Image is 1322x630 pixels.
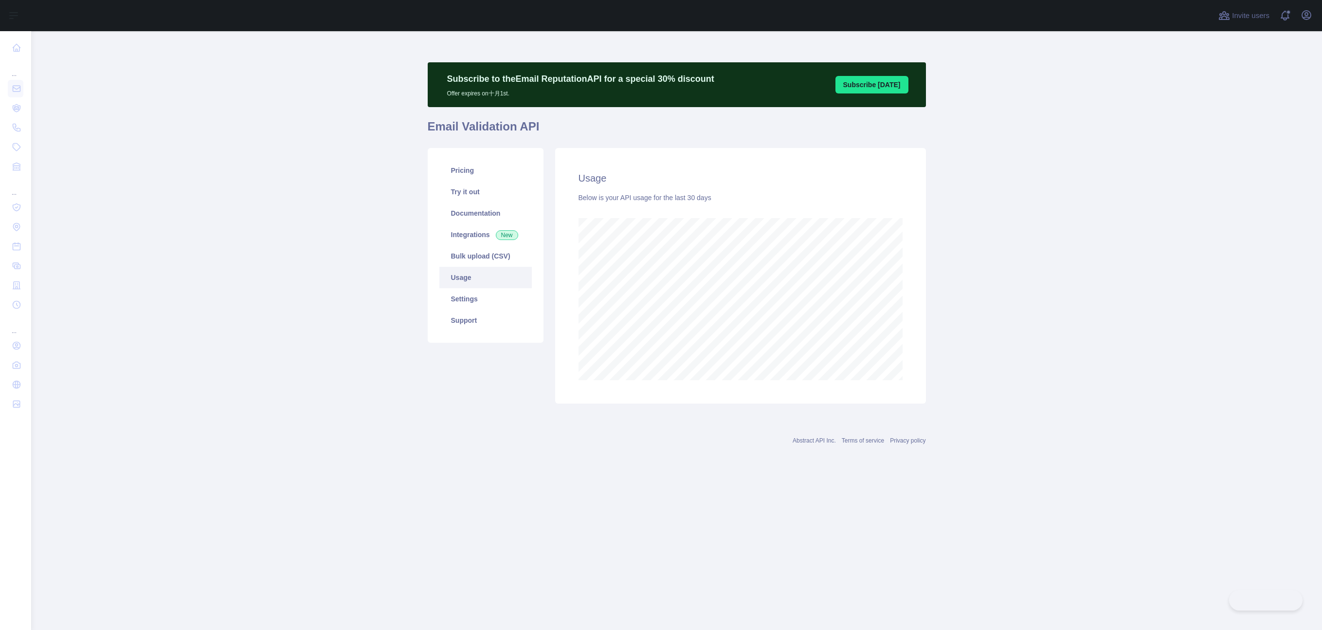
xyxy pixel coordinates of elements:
button: Invite users [1216,8,1271,23]
a: Bulk upload (CSV) [439,245,532,267]
a: Pricing [439,160,532,181]
a: Try it out [439,181,532,203]
p: Subscribe to the Email Reputation API for a special 30 % discount [447,72,714,86]
a: Documentation [439,203,532,224]
a: Usage [439,267,532,288]
div: ... [8,177,23,197]
a: Abstract API Inc. [793,437,836,444]
h2: Usage [579,171,903,185]
div: ... [8,58,23,78]
a: Privacy policy [890,437,925,444]
a: Integrations New [439,224,532,245]
button: Subscribe [DATE] [835,76,908,93]
a: Settings [439,288,532,310]
h1: Email Validation API [428,119,926,142]
div: ... [8,315,23,335]
a: Terms of service [842,437,884,444]
div: Below is your API usage for the last 30 days [579,193,903,203]
iframe: Toggle Customer Support [1229,590,1303,611]
span: Invite users [1232,10,1269,21]
span: New [496,230,518,240]
a: Support [439,310,532,331]
p: Offer expires on 十月 1st. [447,86,714,97]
